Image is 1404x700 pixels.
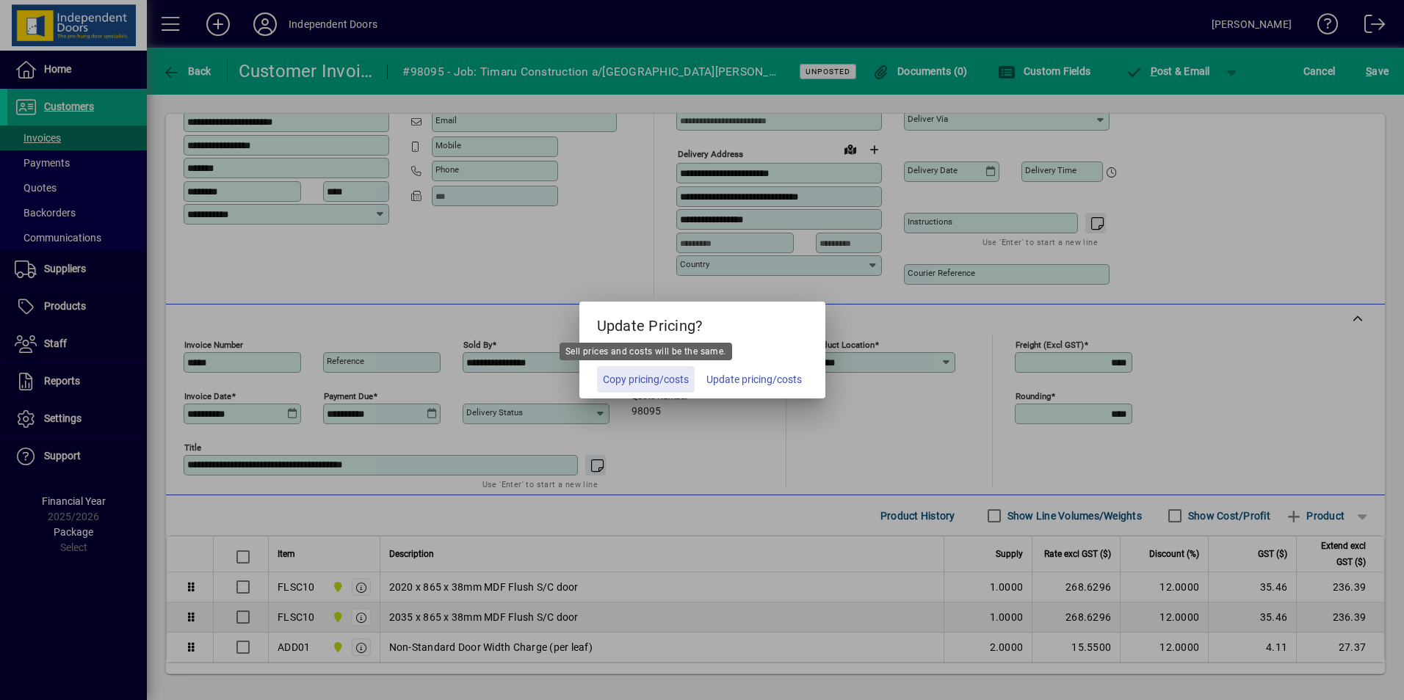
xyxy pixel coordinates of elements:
span: Update pricing/costs [706,372,802,387]
button: Copy pricing/costs [597,366,695,393]
div: Sell prices and costs will be the same. [560,343,732,360]
span: Copy pricing/costs [603,372,689,387]
h5: Update Pricing? [579,302,825,344]
button: Update pricing/costs [701,366,808,393]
